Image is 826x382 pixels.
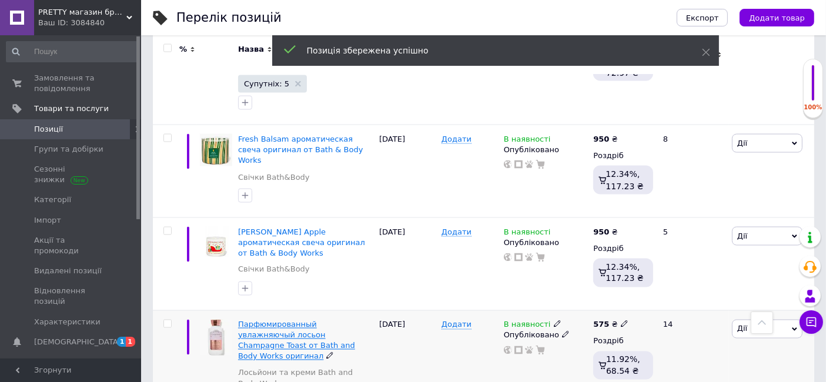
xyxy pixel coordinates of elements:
a: Свічки Bath&Body [238,264,310,275]
div: [DATE] [376,217,439,310]
div: Ваш ID: 3084840 [38,18,141,28]
div: [DATE] [376,125,439,218]
a: Fresh Balsam ароматическая свеча оригинал от Bath & Body Works [238,135,363,165]
span: Сезонні знижки [34,164,109,185]
div: Роздріб [593,336,653,347]
span: Замовлення та повідомлення [34,73,109,94]
span: Додати [442,135,471,144]
span: % [179,44,187,55]
div: Перелік позицій [176,12,282,24]
span: Категорії [34,195,71,205]
div: Опубліковано [504,330,588,341]
span: Дії [737,139,747,148]
span: Характеристики [34,317,101,327]
a: [PERSON_NAME] Apple ароматическая свеча оригинал от Bath & Body Works [238,227,365,257]
img: Парфюмированный увлажняючый лосьон Champagne Toast от Bath and Body Works оригинал [200,320,232,356]
span: 12.34%, 117.23 ₴ [606,169,643,190]
span: 11.92%, 68.54 ₴ [606,355,640,376]
span: [DEMOGRAPHIC_DATA] [34,337,121,347]
button: Чат з покупцем [800,310,823,334]
div: Опубліковано [504,237,588,248]
span: В наявності [504,320,551,333]
a: Свічки Bath&Body [238,172,310,183]
span: Дії [737,324,747,333]
span: 1 [126,337,135,347]
span: Групи та добірки [34,144,103,155]
div: Позиція збережена успішно [307,45,673,56]
div: ₴ [593,227,617,237]
span: 12.34%, 117.23 ₴ [606,262,643,283]
b: 950 [593,135,609,143]
span: В наявності [504,135,551,147]
div: Опубліковано [504,145,588,155]
div: ₴ [593,134,617,145]
b: 575 [593,320,609,329]
input: Пошук [6,41,139,62]
span: Відновлення позицій [34,286,109,307]
div: ₴ [593,320,628,330]
img: Winter Candy Apple ароматическая свеча оригинал от Bath & Body Works [200,227,232,257]
span: Показники роботи компанії [34,357,109,378]
span: Дії [737,232,747,240]
span: Акції та промокоди [34,235,109,256]
span: Товари та послуги [34,103,109,114]
span: Назва [238,44,264,55]
span: Імпорт [34,215,61,226]
button: Додати товар [740,9,814,26]
span: Супутніх: 5 [244,80,289,88]
span: Додати [442,320,471,330]
div: Роздріб [593,243,653,254]
div: 5 [656,217,729,310]
img: Fresh Balsam ароматическая свеча оригинал от Bath & Body Works [200,134,232,166]
div: Роздріб [593,150,653,161]
button: Експорт [677,9,728,26]
div: 8 [656,125,729,218]
span: 1 [117,337,126,347]
a: Парфюмированный увлажняючый лосьон Champagne Toast от Bath and Body Works оригинал [238,320,355,361]
span: Позиції [34,124,63,135]
span: Експорт [686,14,719,22]
span: Додати товар [749,14,805,22]
span: Додати [442,227,471,237]
span: Видалені позиції [34,266,102,276]
span: PRETTY магазин брендових товарів [38,7,126,18]
span: В наявності [504,227,551,240]
b: 950 [593,227,609,236]
span: 12.69%, 72.97 ₴ [606,56,640,78]
div: 100% [804,103,822,112]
